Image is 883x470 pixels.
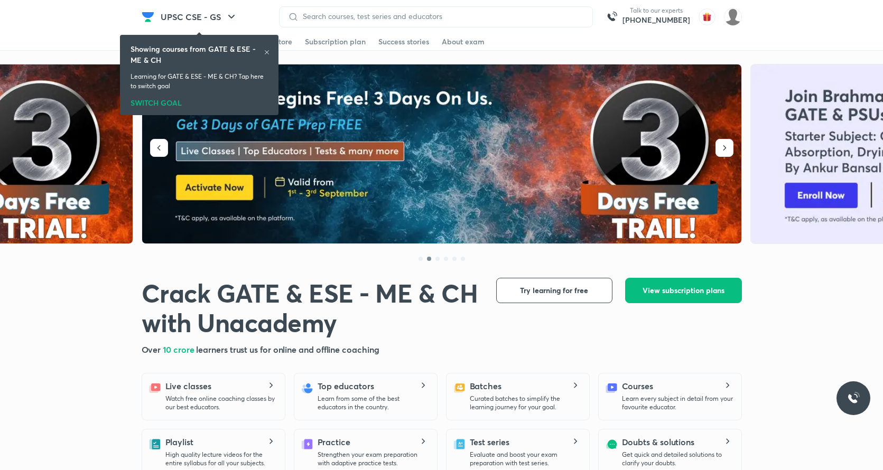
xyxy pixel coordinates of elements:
a: Success stories [378,33,429,50]
h5: Playlist [165,436,193,448]
button: View subscription plans [625,278,742,303]
div: About exam [442,36,485,47]
img: ttu [847,392,860,405]
img: Abdul Ramzeen [724,8,742,26]
h1: Crack GATE & ESE - ME & CH with Unacademy [142,278,479,337]
span: learners trust us for online and offline coaching [196,344,379,355]
h5: Batches [470,380,501,392]
p: Strengthen your exam preparation with adaptive practice tests. [318,450,429,467]
p: Learning for GATE & ESE - ME & CH? Tap here to switch goal [131,72,268,91]
button: UPSC CSE - GS [154,6,244,27]
p: Watch free online coaching classes by our best educators. [165,394,276,411]
a: Store [274,33,292,50]
p: Learn every subject in detail from your favourite educator. [622,394,733,411]
span: View subscription plans [643,285,724,296]
button: Try learning for free [496,278,612,303]
h5: Practice [318,436,350,448]
h5: Courses [622,380,653,392]
p: Curated batches to simplify the learning journey for your goal. [470,394,581,411]
p: Talk to our experts [622,6,690,15]
p: High quality lecture videos for the entire syllabus for all your subjects. [165,450,276,467]
a: [PHONE_NUMBER] [622,15,690,25]
input: Search courses, test series and educators [299,12,584,21]
a: Subscription plan [305,33,366,50]
img: Company Logo [142,11,154,23]
span: Try learning for free [520,285,588,296]
img: call-us [601,6,622,27]
a: About exam [442,33,485,50]
h5: Top educators [318,380,374,392]
span: Over [142,344,163,355]
h5: Doubts & solutions [622,436,695,448]
span: 10 crore [163,344,196,355]
h5: Test series [470,436,509,448]
h5: Live classes [165,380,211,392]
p: Evaluate and boost your exam preparation with test series. [470,450,581,467]
img: avatar [699,8,715,25]
div: Subscription plan [305,36,366,47]
div: Success stories [378,36,429,47]
div: Store [274,36,292,47]
p: Learn from some of the best educators in the country. [318,394,429,411]
h6: Showing courses from GATE & ESE - ME & CH [131,43,264,65]
div: SWITCH GOAL [131,95,268,107]
p: Get quick and detailed solutions to clarify your doubts. [622,450,733,467]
